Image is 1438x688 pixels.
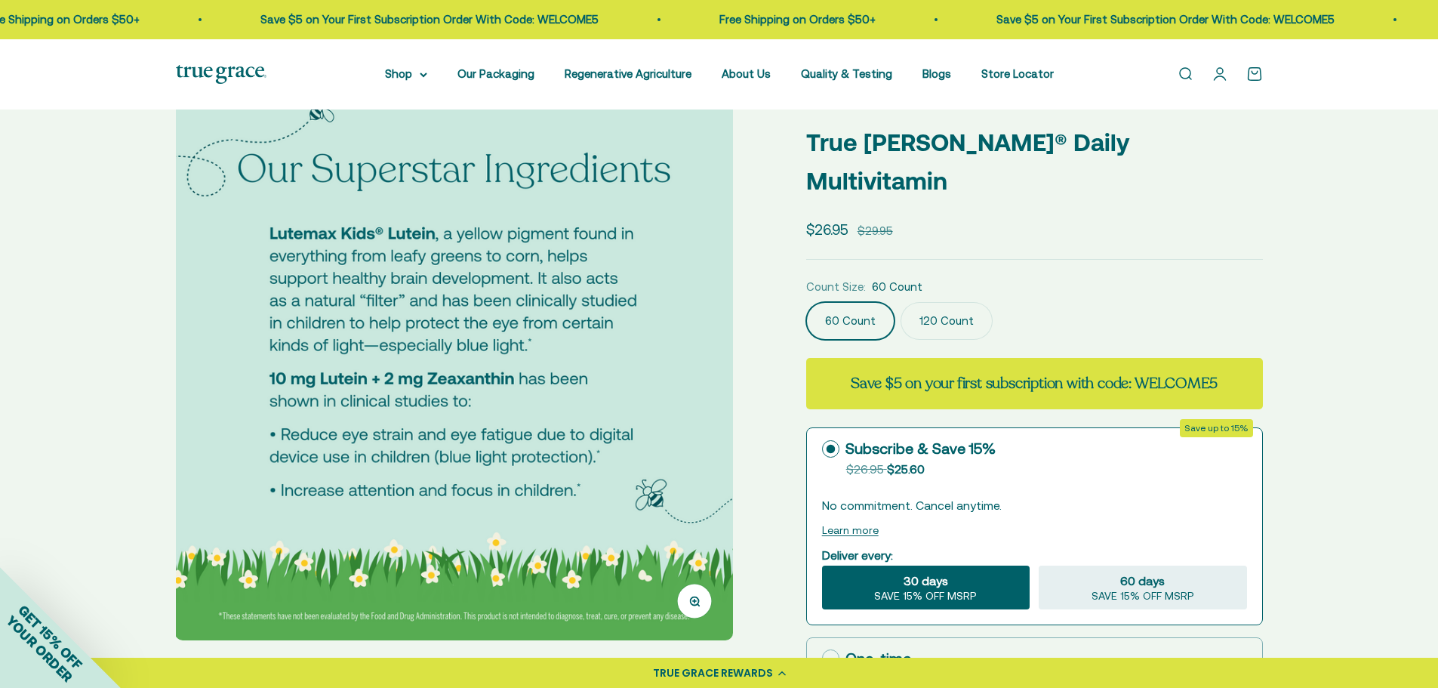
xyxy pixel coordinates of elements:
[15,602,85,672] span: GET 15% OFF
[851,373,1218,393] strong: Save $5 on your first subscription with code: WELCOME5
[260,11,599,29] p: Save $5 on Your First Subscription Order With Code: WELCOME5
[722,67,771,80] a: About Us
[3,612,75,685] span: YOUR ORDER
[653,665,773,681] div: TRUE GRACE REWARDS
[858,222,893,240] compare-at-price: $29.95
[565,67,691,80] a: Regenerative Agriculture
[872,278,922,296] span: 60 Count
[806,218,848,241] sale-price: $26.95
[719,13,876,26] a: Free Shipping on Orders $50+
[996,11,1335,29] p: Save $5 on Your First Subscription Order With Code: WELCOME5
[175,82,733,640] img: True Littles® Daily Kids Multivitamin
[922,67,951,80] a: Blogs
[801,67,892,80] a: Quality & Testing
[981,67,1054,80] a: Store Locator
[385,65,427,83] summary: Shop
[806,278,866,296] legend: Count Size:
[806,123,1263,200] p: True [PERSON_NAME]® Daily Multivitamin
[457,67,534,80] a: Our Packaging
